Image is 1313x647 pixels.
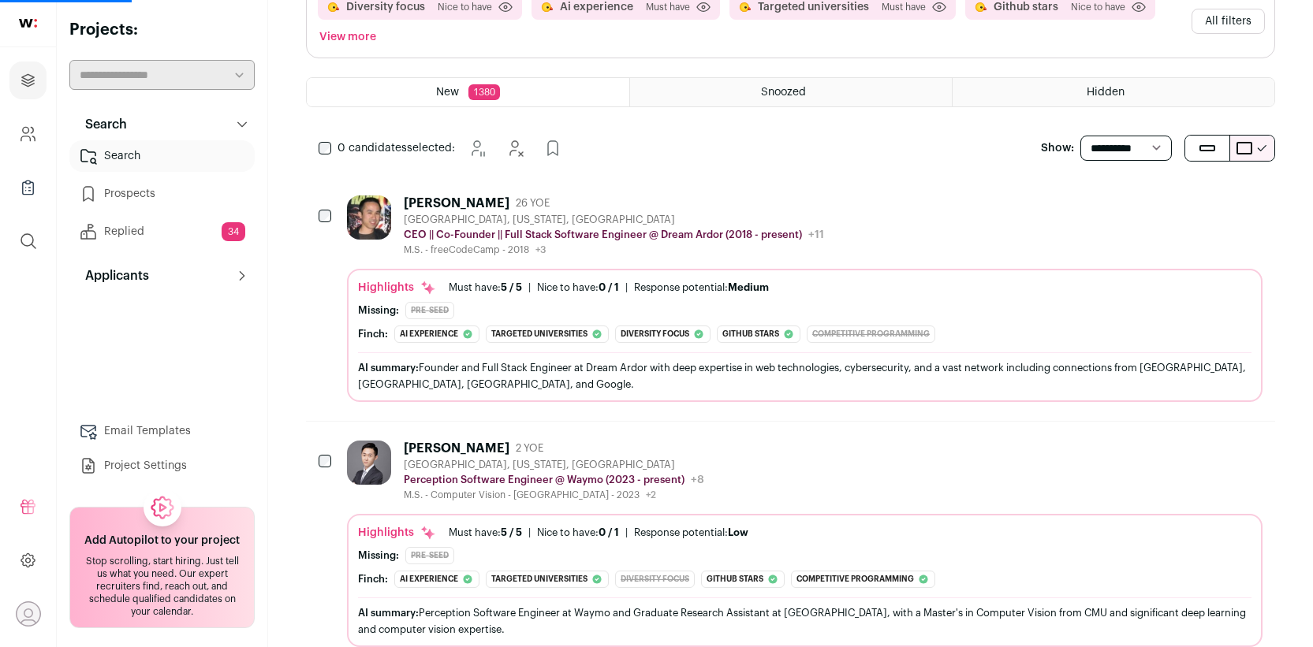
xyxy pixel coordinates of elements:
[76,115,127,134] p: Search
[634,281,769,294] div: Response potential:
[728,527,748,537] span: Low
[19,19,37,28] img: wellfound-shorthand-0d5821cbd27db2630d0214b213865d53afaa358527fdda9d0ea32b1df1b89c2c.svg
[358,608,419,618] span: AI summary:
[599,527,619,537] span: 0 / 1
[728,282,769,292] span: Medium
[436,87,459,98] span: New
[486,325,609,343] div: Targeted universities
[615,325,711,343] div: Diversity focus
[486,571,609,588] div: Targeted universities
[69,216,255,247] a: Replied34
[501,527,522,537] span: 5 / 5
[347,441,391,485] img: 1fd41fe5b3ee78d512d234c8ea365f842ae4c0a8adde4bf84506010a06addb45
[338,140,455,156] span: selected:
[761,87,806,98] span: Snoozed
[69,109,255,140] button: Search
[1041,140,1074,156] p: Show:
[358,549,399,562] div: Missing:
[358,359,1251,392] div: Founder and Full Stack Engineer at Dream Ardor with deep expertise in web technologies, cybersecu...
[953,78,1274,106] a: Hidden
[808,229,824,240] span: +11
[1192,9,1265,34] button: All filters
[449,281,522,294] div: Must have:
[358,604,1251,638] div: Perception Software Engineer at Waymo and Graduate Research Assistant at [GEOGRAPHIC_DATA], with ...
[80,555,244,618] div: Stop scrolling, start hiring. Just tell us what you need. Our expert recruiters find, reach out, ...
[358,363,419,373] span: AI summary:
[358,280,436,296] div: Highlights
[69,260,255,292] button: Applicants
[69,178,255,210] a: Prospects
[691,474,704,485] span: +8
[404,441,509,456] div: [PERSON_NAME]
[9,115,47,153] a: Company and ATS Settings
[338,143,407,154] span: 0 candidates
[358,525,436,541] div: Highlights
[501,282,522,292] span: 5 / 5
[646,1,690,13] span: Must have
[404,244,824,256] div: M.S. - freeCodeCamp - 2018
[404,459,704,471] div: [GEOGRAPHIC_DATA], [US_STATE], [GEOGRAPHIC_DATA]
[449,526,748,539] ul: | |
[404,474,684,486] p: Perception Software Engineer @ Waymo (2023 - present)
[537,526,619,539] div: Nice to have:
[807,325,935,343] div: Competitive programming
[16,601,41,627] button: Open dropdown
[405,302,454,319] div: Pre-seed
[358,328,388,340] div: Finch:
[394,325,479,343] div: Ai experience
[468,84,500,100] span: 1380
[449,281,769,294] ul: | |
[358,304,399,317] div: Missing:
[701,571,785,588] div: Github stars
[405,547,454,564] div: Pre-seed
[646,490,656,500] span: +2
[634,526,748,539] div: Response potential:
[347,195,391,240] img: 4628b05b73ee11c2d269dfc30ded12466e0620808917f08316ead9f8f80b2796
[599,282,619,292] span: 0 / 1
[347,441,1263,647] a: [PERSON_NAME] 2 YOE [GEOGRAPHIC_DATA], [US_STATE], [GEOGRAPHIC_DATA] Perception Software Engineer...
[516,442,543,455] span: 2 YOE
[615,571,695,588] div: Diversity focus
[69,140,255,172] a: Search
[9,61,47,99] a: Projects
[84,533,240,548] h2: Add Autopilot to your project
[449,526,522,539] div: Must have:
[537,281,619,294] div: Nice to have:
[630,78,952,106] a: Snoozed
[404,214,824,226] div: [GEOGRAPHIC_DATA], [US_STATE], [GEOGRAPHIC_DATA]
[69,19,255,41] h2: Projects:
[516,197,550,210] span: 26 YOE
[9,169,47,206] a: Company Lists
[316,26,379,48] button: View more
[69,450,255,482] a: Project Settings
[69,415,255,447] a: Email Templates
[717,325,800,343] div: Github stars
[222,222,245,241] span: 34
[1087,87,1125,98] span: Hidden
[358,573,388,586] div: Finch:
[438,1,492,13] span: Nice to have
[347,195,1263,402] a: [PERSON_NAME] 26 YOE [GEOGRAPHIC_DATA], [US_STATE], [GEOGRAPHIC_DATA] CEO || Co-Founder || Full S...
[791,571,935,588] div: Competitive programming
[404,195,509,211] div: [PERSON_NAME]
[394,571,479,588] div: Ai experience
[404,489,704,501] div: M.S. - Computer Vision - [GEOGRAPHIC_DATA] - 2023
[1071,1,1125,13] span: Nice to have
[882,1,926,13] span: Must have
[404,229,802,241] p: CEO || Co-Founder || Full Stack Software Engineer @ Dream Ardor (2018 - present)
[76,266,149,285] p: Applicants
[69,507,255,628] a: Add Autopilot to your project Stop scrolling, start hiring. Just tell us what you need. Our exper...
[535,245,546,255] span: +3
